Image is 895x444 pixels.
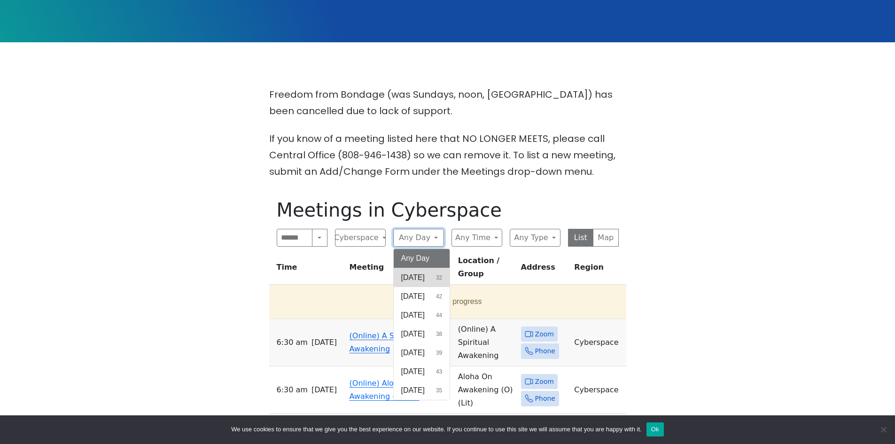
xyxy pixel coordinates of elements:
button: Any Time [451,229,502,247]
th: Region [570,254,626,285]
button: [DATE]38 results [394,325,450,343]
span: 42 results [436,292,442,301]
span: 35 results [436,386,442,395]
button: [DATE]39 results [394,343,450,362]
p: Freedom from Bondage (was Sundays, noon, [GEOGRAPHIC_DATA]) has been cancelled due to lack of sup... [269,86,626,119]
td: Aloha On Awakening (O) (Lit) [454,366,517,414]
button: [DATE]42 results [394,287,450,306]
button: List [568,229,594,247]
span: 6:30 AM [277,383,308,397]
td: (Online) A Spiritual Awakening [454,319,517,366]
span: Phone [535,393,555,405]
span: [DATE] [401,366,425,377]
span: [DATE] [401,328,425,340]
input: Search [277,229,313,247]
span: [DATE] [401,272,425,283]
a: (Online) Aloha On Awakening (O)(Lit) [350,379,420,401]
span: [DATE] [401,347,425,358]
span: [DATE] [401,385,425,396]
p: If you know of a meeting listed here that NO LONGER MEETS, please call Central Office (808-946-14... [269,131,626,180]
h1: Meetings in Cyberspace [277,199,619,221]
span: [DATE] [401,291,425,302]
span: [DATE] [311,383,337,397]
span: 39 results [436,349,442,357]
th: Meeting [346,254,454,285]
button: [DATE]32 results [394,268,450,287]
span: [DATE] [311,336,337,349]
span: 38 results [436,330,442,338]
span: 44 results [436,311,442,319]
span: 43 results [436,367,442,376]
button: [DATE]44 results [394,306,450,325]
button: Map [593,229,619,247]
th: Time [269,254,346,285]
span: 32 results [436,273,442,282]
span: 6:30 AM [277,336,308,349]
span: [DATE] [401,310,425,321]
button: Any Day [394,249,450,268]
button: 1 meeting in progress [273,288,619,315]
button: Any Type [510,229,560,247]
a: (Online) A Spiritual Awakening [350,331,421,353]
button: Any Day [393,229,444,247]
button: Ok [646,422,664,436]
button: Cyberspace [335,229,386,247]
button: [DATE]35 results [394,381,450,400]
span: We use cookies to ensure that we give you the best experience on our website. If you continue to ... [231,425,641,434]
span: Zoom [535,376,554,388]
div: Any Day [393,249,451,400]
button: Search [312,229,327,247]
button: [DATE]43 results [394,362,450,381]
span: Phone [535,345,555,357]
span: Zoom [535,328,554,340]
th: Location / Group [454,254,517,285]
td: Cyberspace [570,319,626,366]
td: Cyberspace [570,366,626,414]
span: No [879,425,888,434]
th: Address [517,254,571,285]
